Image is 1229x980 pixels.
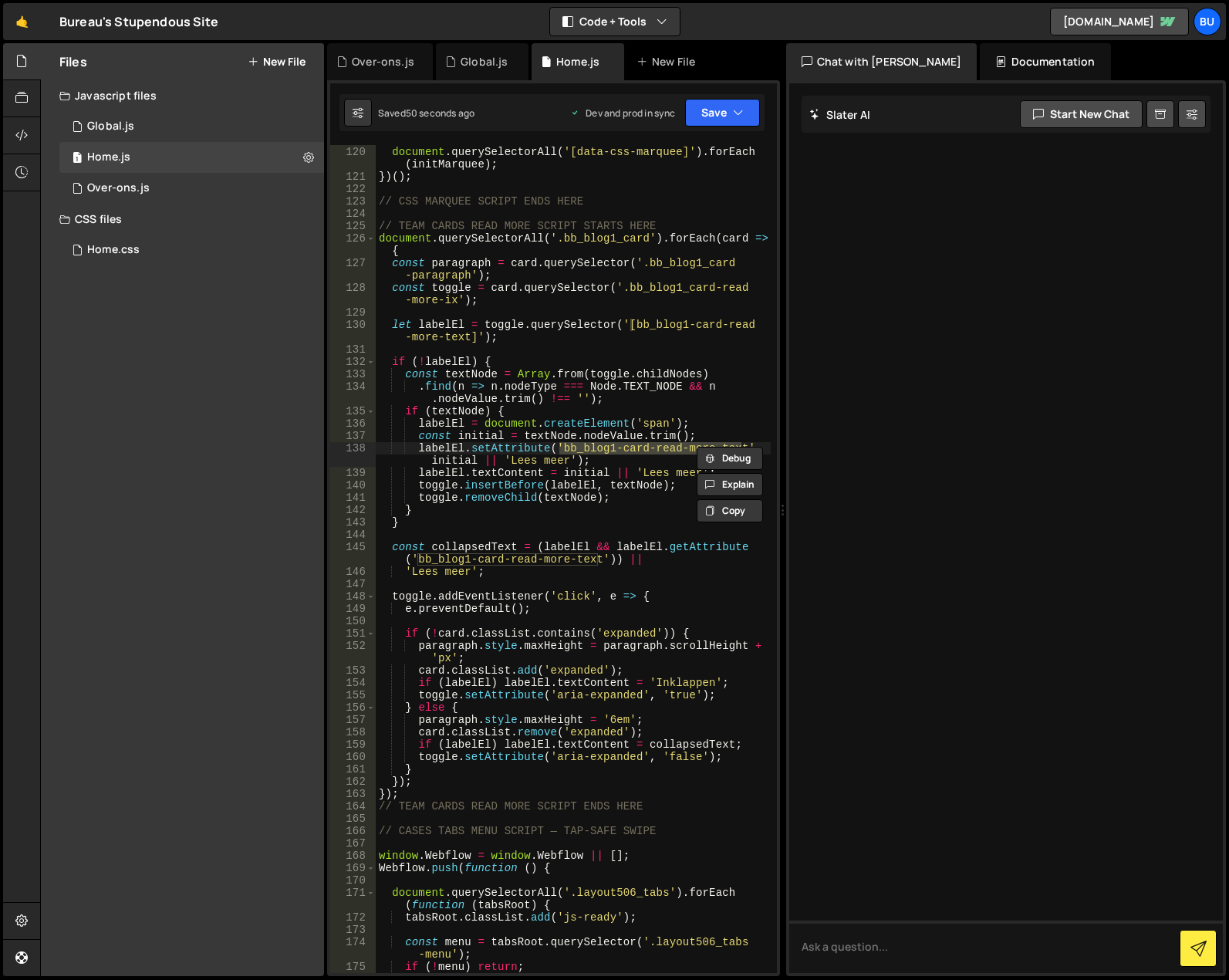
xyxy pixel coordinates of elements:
div: 50 seconds ago [406,106,474,120]
div: 121 [330,171,376,183]
div: Home.js [556,54,599,69]
div: 174 [330,936,376,961]
div: 133 [330,368,376,380]
div: 156 [330,701,376,714]
div: 125 [330,220,376,232]
div: Home.js [87,150,130,164]
div: 143 [330,516,376,529]
div: 162 [330,776,376,788]
div: 124 [330,208,376,220]
div: 170 [330,874,376,887]
div: Javascript files [41,80,324,111]
div: Over-ons.js [352,54,414,69]
div: 126 [330,232,376,257]
div: 159 [330,738,376,751]
div: 127 [330,257,376,282]
div: 146 [330,566,376,578]
div: 16519/44818.js [59,142,324,173]
div: 152 [330,640,376,664]
div: 168 [330,850,376,862]
div: 171 [330,887,376,911]
div: CSS files [41,204,324,235]
div: 16519/44819.js [59,111,324,142]
div: 148 [330,590,376,603]
button: Start new chat [1020,100,1143,128]
button: Explain [697,473,763,496]
div: 160 [330,751,376,763]
div: 163 [330,788,376,800]
div: 151 [330,627,376,640]
button: Debug [697,447,763,470]
button: Save [685,99,760,127]
div: 141 [330,492,376,504]
div: Home.css [87,243,140,257]
div: Bureau's Stupendous Site [59,12,218,31]
div: 128 [330,282,376,306]
button: New File [248,56,306,68]
div: 161 [330,763,376,776]
span: 1 [73,153,82,165]
div: 134 [330,380,376,405]
div: 172 [330,911,376,924]
div: Global.js [87,120,134,133]
div: Dev and prod in sync [570,106,675,120]
div: 140 [330,479,376,492]
a: 🤙 [3,3,41,40]
button: Copy [697,499,763,522]
div: 157 [330,714,376,726]
div: 164 [330,800,376,813]
div: 166 [330,825,376,837]
div: Saved [378,106,474,120]
div: 142 [330,504,376,516]
div: 144 [330,529,376,541]
div: New File [636,54,701,69]
div: 173 [330,924,376,936]
div: 153 [330,664,376,677]
div: Chat with [PERSON_NAME] [786,43,977,80]
div: 16519/45942.js [59,173,324,204]
div: 139 [330,467,376,479]
a: Bu [1194,8,1221,35]
div: 158 [330,726,376,738]
h2: Files [59,53,87,70]
div: 138 [330,442,376,467]
a: [DOMAIN_NAME] [1050,8,1189,35]
div: 123 [330,195,376,208]
div: 147 [330,578,376,590]
div: 129 [330,306,376,319]
div: 135 [330,405,376,417]
div: 136 [330,417,376,430]
h2: Slater AI [809,107,871,122]
button: Code + Tools [550,8,680,35]
div: 169 [330,862,376,874]
div: 145 [330,541,376,566]
div: 137 [330,430,376,442]
div: Documentation [980,43,1110,80]
div: 130 [330,319,376,343]
div: Global.js [461,54,508,69]
div: 175 [330,961,376,973]
div: 150 [330,615,376,627]
div: 149 [330,603,376,615]
div: 122 [330,183,376,195]
div: 155 [330,689,376,701]
div: 131 [330,343,376,356]
div: 154 [330,677,376,689]
div: 165 [330,813,376,825]
div: 132 [330,356,376,368]
div: 167 [330,837,376,850]
div: 120 [330,146,376,171]
div: 16519/44820.css [59,235,324,265]
div: Over-ons.js [87,181,150,195]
